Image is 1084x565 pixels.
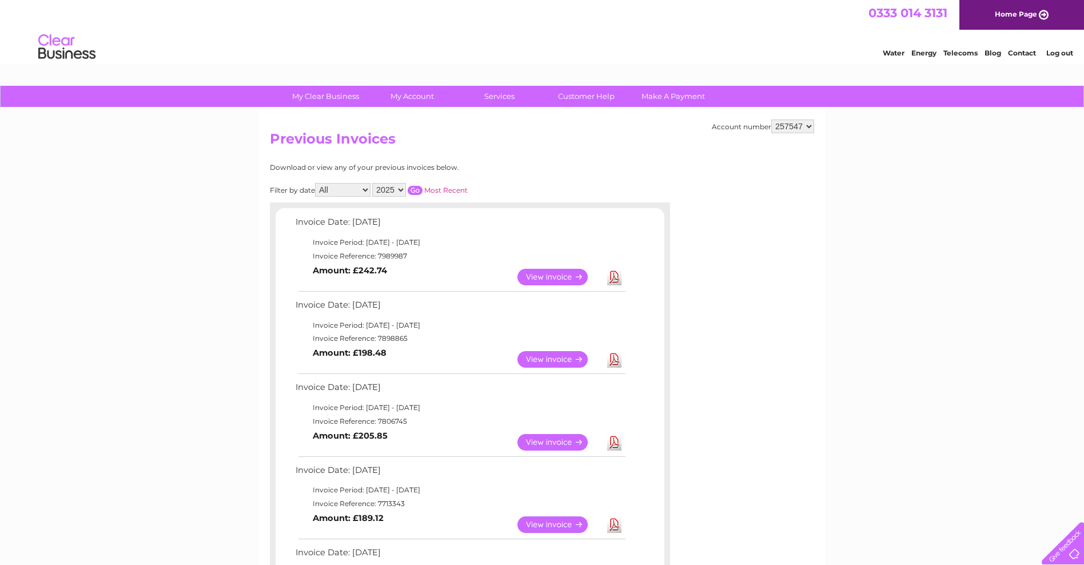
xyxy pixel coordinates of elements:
[607,269,621,285] a: Download
[607,351,621,368] a: Download
[278,86,373,107] a: My Clear Business
[293,497,627,511] td: Invoice Reference: 7713343
[293,319,627,332] td: Invoice Period: [DATE] - [DATE]
[270,131,814,153] h2: Previous Invoices
[943,49,978,57] a: Telecoms
[293,463,627,484] td: Invoice Date: [DATE]
[607,516,621,533] a: Download
[273,6,813,55] div: Clear Business is a trading name of Verastar Limited (registered in [GEOGRAPHIC_DATA] No. 3667643...
[313,513,384,523] b: Amount: £189.12
[607,434,621,451] a: Download
[293,297,627,319] td: Invoice Date: [DATE]
[626,86,720,107] a: Make A Payment
[517,516,601,533] a: View
[911,49,936,57] a: Energy
[293,236,627,249] td: Invoice Period: [DATE] - [DATE]
[517,269,601,285] a: View
[293,214,627,236] td: Invoice Date: [DATE]
[1008,49,1036,57] a: Contact
[539,86,633,107] a: Customer Help
[293,332,627,345] td: Invoice Reference: 7898865
[313,431,388,441] b: Amount: £205.85
[883,49,904,57] a: Water
[270,164,570,172] div: Download or view any of your previous invoices below.
[293,483,627,497] td: Invoice Period: [DATE] - [DATE]
[517,351,601,368] a: View
[424,186,468,194] a: Most Recent
[270,183,570,197] div: Filter by date
[313,265,387,276] b: Amount: £242.74
[1046,49,1073,57] a: Log out
[452,86,547,107] a: Services
[38,30,96,65] img: logo.png
[985,49,1001,57] a: Blog
[868,6,947,20] a: 0333 014 3131
[293,415,627,428] td: Invoice Reference: 7806745
[712,120,814,133] div: Account number
[313,348,386,358] b: Amount: £198.48
[365,86,460,107] a: My Account
[293,380,627,401] td: Invoice Date: [DATE]
[293,249,627,263] td: Invoice Reference: 7989987
[293,401,627,415] td: Invoice Period: [DATE] - [DATE]
[517,434,601,451] a: View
